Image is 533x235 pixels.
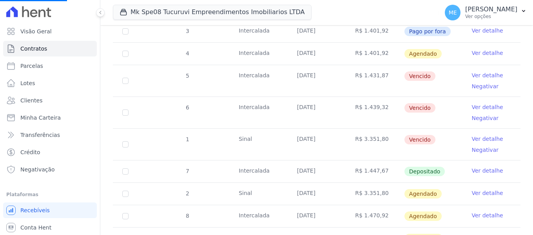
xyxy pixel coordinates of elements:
a: Lotes [3,75,97,91]
span: Vencido [404,103,435,113]
span: Parcelas [20,62,43,70]
td: R$ 1.401,92 [346,43,404,65]
button: ME [PERSON_NAME] Ver opções [439,2,533,24]
td: R$ 3.351,80 [346,129,404,160]
span: 1 [185,136,189,142]
span: 4 [185,50,189,56]
td: Intercalada [229,97,288,128]
span: 5 [185,73,189,79]
span: Clientes [20,97,42,104]
input: Só é possível selecionar pagamentos em aberto [122,168,129,175]
td: Sinal [229,129,288,160]
span: Agendado [404,189,442,199]
td: [DATE] [288,65,346,97]
input: default [122,213,129,219]
a: Minha Carteira [3,110,97,126]
td: [DATE] [288,20,346,42]
p: [PERSON_NAME] [465,5,517,13]
td: Intercalada [229,43,288,65]
span: 8 [185,213,189,219]
span: Depositado [404,167,445,176]
a: Negativar [471,83,499,89]
a: Ver detalhe [471,167,503,175]
span: 2 [185,190,189,197]
a: Ver detalhe [471,135,503,143]
span: Agendado [404,49,442,58]
input: Só é possível selecionar pagamentos em aberto [122,28,129,35]
span: Visão Geral [20,27,52,35]
a: Ver detalhe [471,211,503,219]
span: Recebíveis [20,206,50,214]
span: Negativação [20,166,55,173]
a: Negativar [471,115,499,121]
td: Intercalada [229,20,288,42]
a: Ver detalhe [471,103,503,111]
p: Ver opções [465,13,517,20]
span: Conta Hent [20,224,51,231]
span: Contratos [20,45,47,53]
a: Crédito [3,144,97,160]
td: [DATE] [288,205,346,227]
span: ME [449,10,457,15]
a: Ver detalhe [471,49,503,57]
span: 3 [185,28,189,34]
td: R$ 1.431,87 [346,65,404,97]
a: Visão Geral [3,24,97,39]
a: Ver detalhe [471,189,503,197]
a: Ver detalhe [471,27,503,35]
span: 7 [185,168,189,174]
div: Plataformas [6,190,94,199]
td: R$ 1.447,67 [346,160,404,182]
span: Vencido [404,71,435,81]
input: default [122,78,129,84]
td: Intercalada [229,205,288,227]
td: R$ 1.401,92 [346,20,404,42]
input: default [122,51,129,57]
span: Minha Carteira [20,114,61,122]
a: Contratos [3,41,97,56]
td: [DATE] [288,129,346,160]
span: Pago por fora [404,27,451,36]
td: [DATE] [288,160,346,182]
td: [DATE] [288,43,346,65]
span: Transferências [20,131,60,139]
a: Negativar [471,147,499,153]
td: R$ 3.351,80 [346,183,404,205]
span: Lotes [20,79,35,87]
a: Clientes [3,93,97,108]
a: Ver detalhe [471,71,503,79]
td: [DATE] [288,97,346,128]
a: Negativação [3,162,97,177]
span: 6 [185,104,189,111]
td: Intercalada [229,65,288,97]
input: default [122,141,129,148]
span: Crédito [20,148,40,156]
a: Recebíveis [3,202,97,218]
a: Transferências [3,127,97,143]
input: default [122,191,129,197]
a: Parcelas [3,58,97,74]
td: Sinal [229,183,288,205]
td: R$ 1.470,92 [346,205,404,227]
td: R$ 1.439,32 [346,97,404,128]
span: Agendado [404,211,442,221]
td: Intercalada [229,160,288,182]
button: Mk Spe08 Tucuruvi Empreendimentos Imobiliarios LTDA [113,5,312,20]
span: Vencido [404,135,435,144]
td: [DATE] [288,183,346,205]
input: default [122,109,129,116]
